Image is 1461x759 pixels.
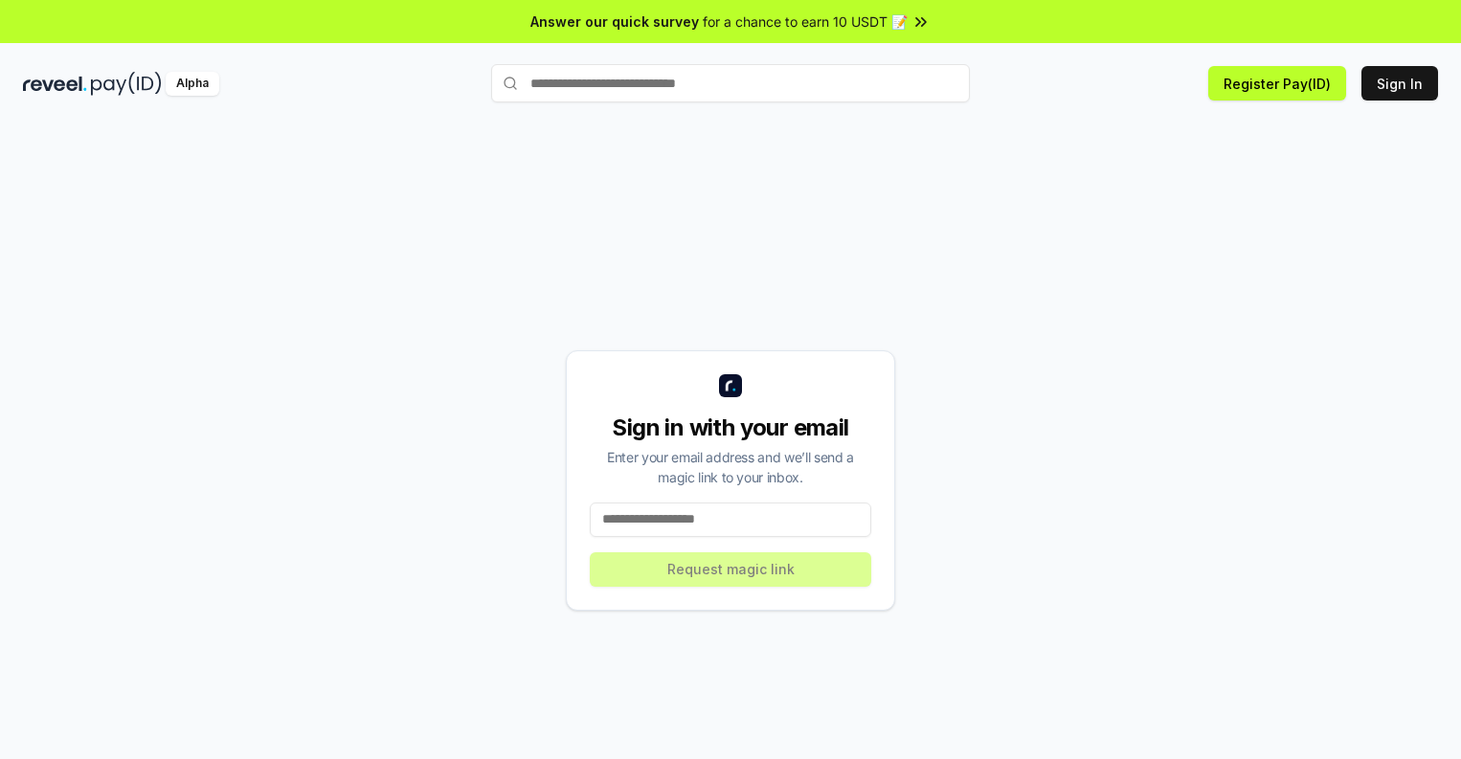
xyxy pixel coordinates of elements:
div: Enter your email address and we’ll send a magic link to your inbox. [590,447,871,487]
span: Answer our quick survey [530,11,699,32]
img: pay_id [91,72,162,96]
div: Alpha [166,72,219,96]
button: Sign In [1361,66,1438,100]
button: Register Pay(ID) [1208,66,1346,100]
img: reveel_dark [23,72,87,96]
div: Sign in with your email [590,413,871,443]
img: logo_small [719,374,742,397]
span: for a chance to earn 10 USDT 📝 [703,11,908,32]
